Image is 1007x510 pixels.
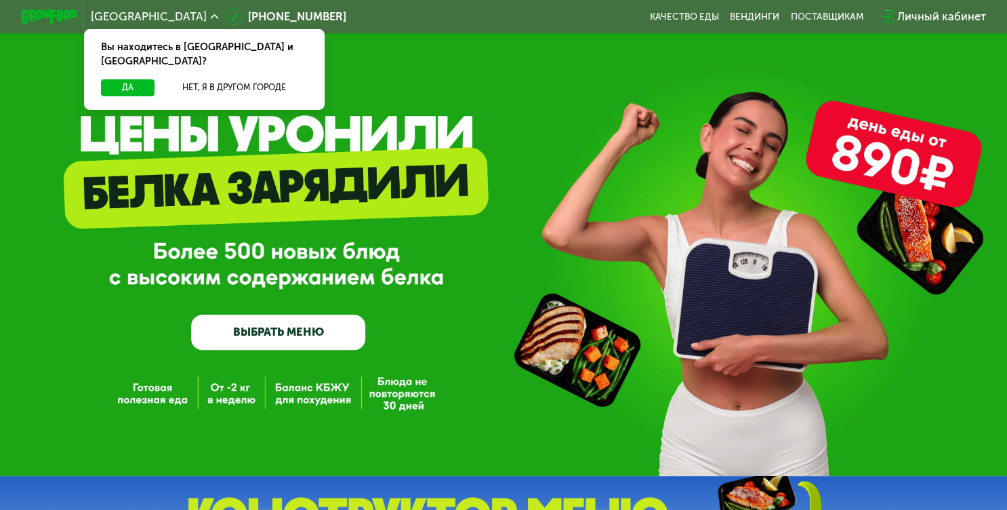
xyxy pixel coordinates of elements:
[160,79,308,96] button: Нет, я в другом городе
[191,315,365,350] a: ВЫБРАТЬ МЕНЮ
[101,79,155,96] button: Да
[226,8,346,25] a: [PHONE_NUMBER]
[897,8,986,25] div: Личный кабинет
[650,11,719,22] a: Качество еды
[91,11,207,22] span: [GEOGRAPHIC_DATA]
[84,29,325,79] div: Вы находитесь в [GEOGRAPHIC_DATA] и [GEOGRAPHIC_DATA]?
[791,11,863,22] div: поставщикам
[730,11,779,22] a: Вендинги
